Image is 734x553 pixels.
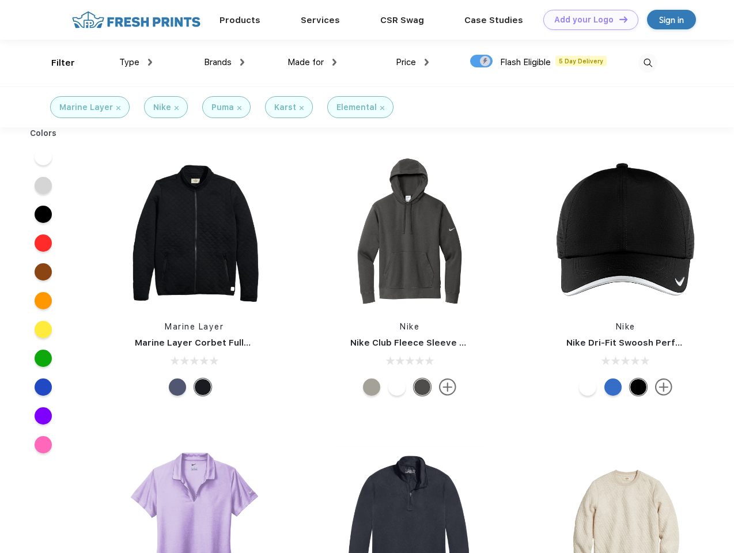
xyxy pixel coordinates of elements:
img: more.svg [439,378,456,396]
div: Dark Grey Heather [363,378,380,396]
span: Price [396,57,416,67]
div: Anthracite [414,378,431,396]
a: Nike [616,322,635,331]
a: Nike Club Fleece Sleeve Swoosh Pullover Hoodie [350,338,566,348]
a: Marine Layer Corbet Full-Zip Jacket [135,338,294,348]
div: Navy [169,378,186,396]
span: Flash Eligible [500,57,551,67]
img: DT [619,16,627,22]
img: more.svg [655,378,672,396]
a: Products [220,15,260,25]
div: Nike [153,101,171,113]
img: func=resize&h=266 [549,156,702,309]
img: filter_cancel.svg [175,106,179,110]
img: filter_cancel.svg [380,106,384,110]
div: White [579,378,596,396]
img: func=resize&h=266 [118,156,271,309]
div: Puma [211,101,234,113]
div: Elemental [336,101,377,113]
img: fo%20logo%202.webp [69,10,204,30]
a: Marine Layer [165,322,224,331]
img: desktop_search.svg [638,54,657,73]
img: filter_cancel.svg [116,106,120,110]
a: Nike [400,322,419,331]
a: CSR Swag [380,15,424,25]
a: Services [301,15,340,25]
span: Brands [204,57,232,67]
div: Marine Layer [59,101,113,113]
img: dropdown.png [332,59,336,66]
div: Filter [51,56,75,70]
div: Blue Sapphire [604,378,622,396]
div: Colors [21,127,66,139]
span: Type [119,57,139,67]
div: Black [630,378,647,396]
a: Sign in [647,10,696,29]
div: Add your Logo [554,15,614,25]
div: Karst [274,101,296,113]
img: filter_cancel.svg [237,106,241,110]
div: Black [194,378,211,396]
a: Nike Dri-Fit Swoosh Perforated Cap [566,338,725,348]
img: func=resize&h=266 [333,156,486,309]
div: White [388,378,406,396]
span: Made for [287,57,324,67]
img: dropdown.png [148,59,152,66]
img: dropdown.png [240,59,244,66]
img: dropdown.png [425,59,429,66]
img: filter_cancel.svg [300,106,304,110]
span: 5 Day Delivery [555,56,607,66]
div: Sign in [659,13,684,26]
